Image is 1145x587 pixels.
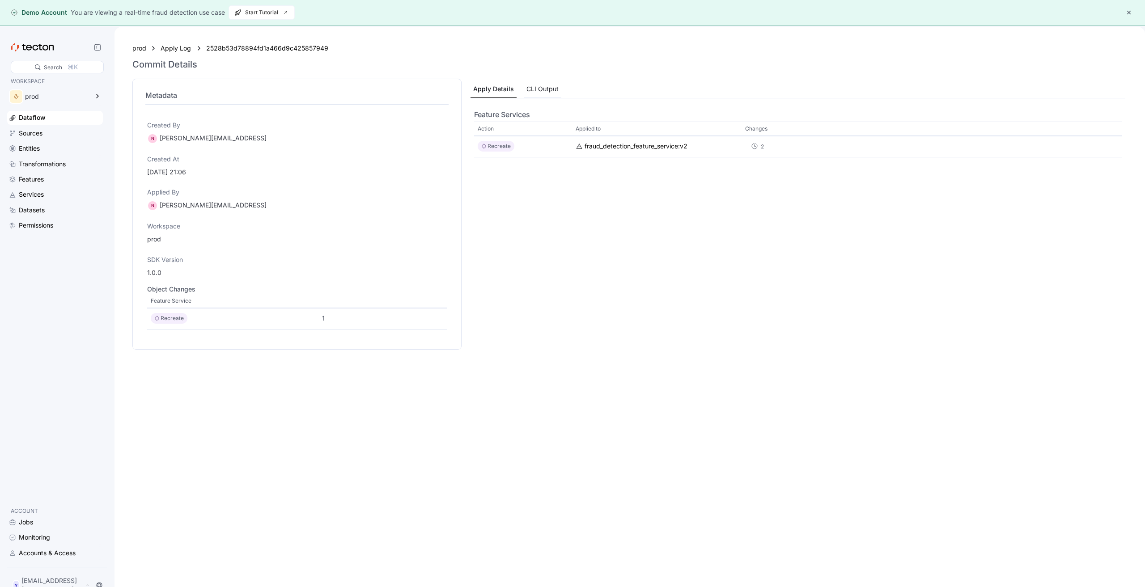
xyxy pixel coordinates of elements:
[585,142,687,152] div: fraud_detection_feature_service:v2
[7,111,103,124] a: Dataflow
[576,142,738,152] a: fraud_detection_feature_service:v2
[147,285,447,294] h5: Object Changes
[19,113,46,122] div: Dataflow
[745,140,772,153] div: 2
[474,109,1122,120] h4: Feature Services
[19,174,44,184] div: Features
[576,124,601,133] p: Applied to
[7,142,103,155] a: Entities
[19,532,50,542] div: Monitoring
[7,127,103,140] a: Sources
[7,173,103,186] a: Features
[745,124,768,133] p: Changes
[19,220,53,230] div: Permissions
[473,84,514,94] div: Apply Details
[11,8,67,17] div: Demo Account
[151,296,191,305] p: Feature Service
[234,6,289,19] span: Start Tutorial
[19,548,76,558] div: Accounts & Access
[19,205,45,215] div: Datasets
[132,59,197,70] h3: Commit Details
[71,8,225,17] div: You are viewing a real-time fraud detection use case
[478,124,494,133] p: Action
[206,43,328,53] a: 2528b53d78894fd1a466d9c425857949
[68,62,78,72] div: ⌘K
[11,507,99,515] p: ACCOUNT
[161,314,184,323] p: Recreate
[7,546,103,560] a: Accounts & Access
[7,157,103,171] a: Transformations
[161,43,192,53] a: Apply Log
[145,90,449,101] h4: Metadata
[488,142,511,151] p: Recreate
[7,515,103,529] a: Jobs
[11,61,104,73] div: Search⌘K
[761,142,764,151] div: 2
[25,93,89,100] div: prod
[19,159,66,169] div: Transformations
[19,144,40,153] div: Entities
[19,517,33,527] div: Jobs
[526,84,559,94] div: CLI Output
[7,188,103,201] a: Services
[7,219,103,232] a: Permissions
[19,190,44,199] div: Services
[44,63,62,72] div: Search
[7,203,103,217] a: Datasets
[229,5,295,20] button: Start Tutorial
[132,43,146,53] a: prod
[11,77,99,86] p: WORKSPACE
[19,128,42,138] div: Sources
[7,531,103,544] a: Monitoring
[322,313,443,323] div: 1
